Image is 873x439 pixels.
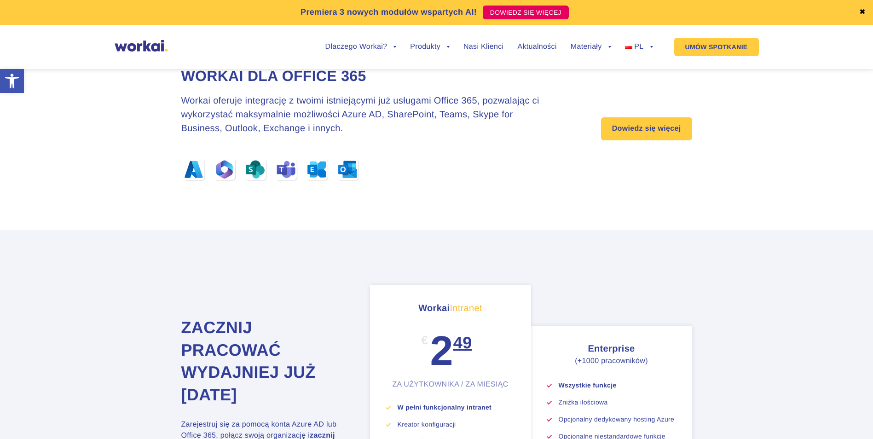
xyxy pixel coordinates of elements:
a: DOWIEDZ SIĘ WIĘCEJ [483,6,569,19]
li: Kreator konfiguracji [398,421,515,428]
li: Opcjonalny dedykowany hosting Azure [559,416,676,423]
span: Intranet [450,303,482,313]
span: PL [634,43,643,51]
a: Produkty [410,43,450,51]
a: Dowiedz się więcej [601,117,692,140]
h3: Workai [386,301,515,315]
div: ZA UŻYTKOWNIKA / ZA MIESIĄC [386,380,515,389]
strong: W pełni funkcjonalny intranet [398,404,492,411]
p: Premiera 3 nowych modułów wspartych AI! [301,6,477,18]
h3: Workai oferuje integrację z twoimi istniejącymi już usługami Office 365, pozwalając ci wykorzysta... [181,94,555,135]
h2: Zacznij pracować wydajniej już [DATE] [181,317,347,406]
a: Materiały [571,43,611,51]
strong: Wszystkie funkcje [559,381,617,389]
strong: Enterprise [588,344,635,354]
div: € [421,330,428,351]
sup: 49 [453,333,472,368]
h2: Workai dla Office 365 [181,66,555,86]
a: Dlaczego Workai? [325,43,397,51]
li: Zniżka ilościowa [559,399,676,406]
a: ✖ [859,9,866,16]
a: Aktualności [517,43,556,51]
a: UMÓW SPOTKANIE [674,38,759,56]
div: 2 [430,330,472,380]
a: Nasi Klienci [463,43,503,51]
p: (+1000 pracowników) [547,356,676,367]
